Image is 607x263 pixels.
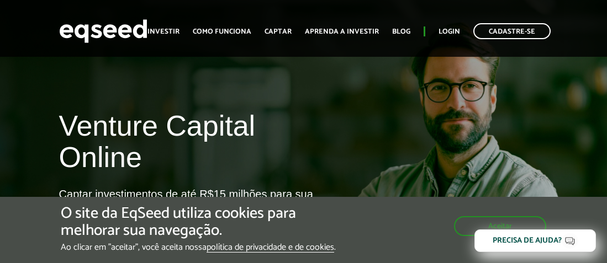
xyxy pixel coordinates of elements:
[61,205,352,239] h5: O site da EqSeed utiliza cookies para melhorar sua navegação.
[193,28,251,35] a: Como funciona
[147,28,180,35] a: Investir
[454,216,546,236] button: Aceitar
[59,187,346,247] p: Captar investimentos de até R$15 milhões para sua startup
[59,17,147,46] img: EqSeed
[207,243,334,253] a: política de privacidade e de cookies
[59,110,346,179] h1: Venture Capital Online
[305,28,379,35] a: Aprenda a investir
[265,28,292,35] a: Captar
[61,242,352,253] p: Ao clicar em "aceitar", você aceita nossa .
[439,28,460,35] a: Login
[392,28,410,35] a: Blog
[473,23,551,39] a: Cadastre-se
